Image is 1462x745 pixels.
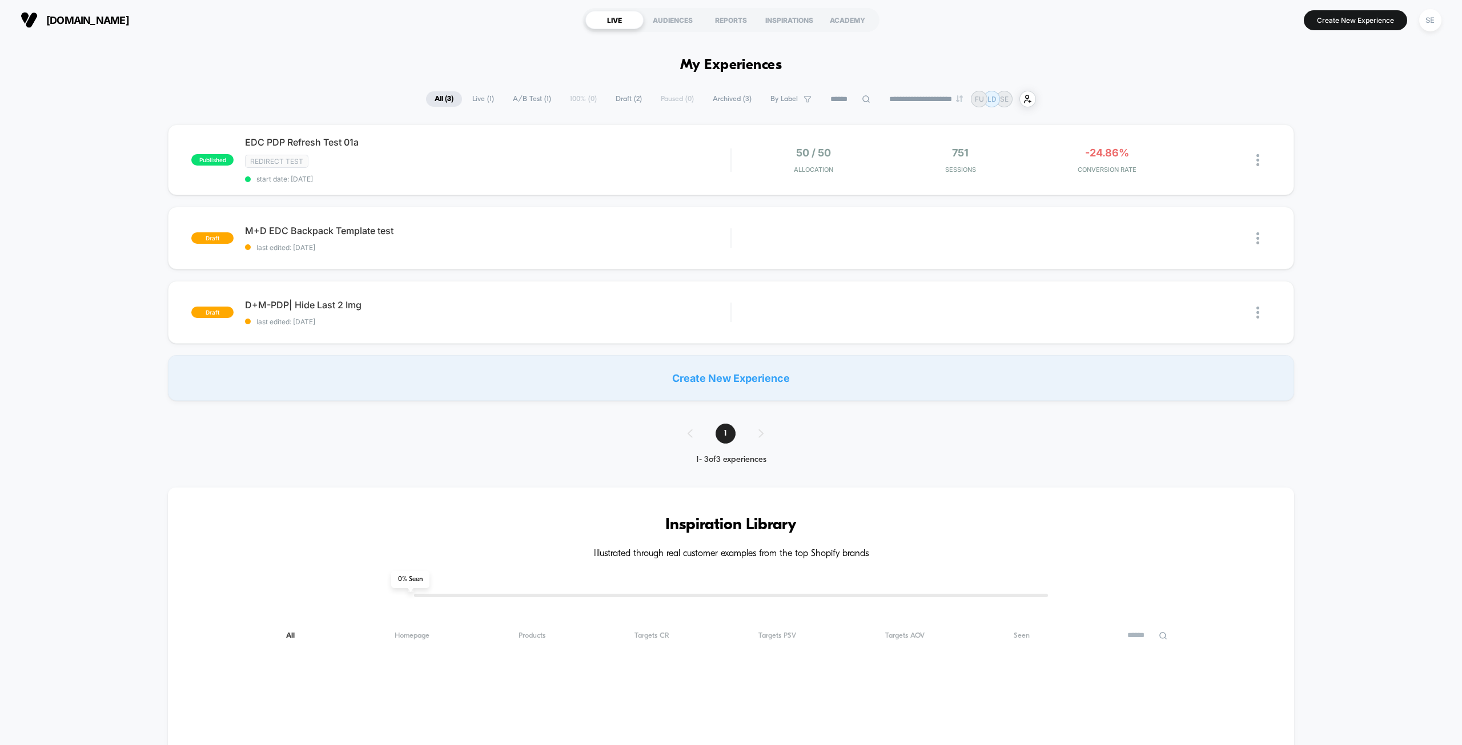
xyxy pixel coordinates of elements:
p: LD [987,95,997,103]
img: end [956,95,963,102]
h1: My Experiences [680,57,782,74]
div: LIVE [585,11,644,29]
span: -24.86% [1085,147,1129,159]
span: 0 % Seen [391,571,429,588]
span: CONVERSION RATE [1037,166,1178,174]
span: Targets CR [634,631,669,640]
span: All [286,631,306,640]
span: Seen [1014,631,1030,640]
div: INSPIRATIONS [760,11,818,29]
button: Create New Experience [1304,10,1407,30]
span: draft [191,232,234,244]
div: SE [1419,9,1441,31]
span: Products [519,631,545,640]
span: Live ( 1 ) [464,91,503,107]
img: close [1256,154,1259,166]
img: close [1256,232,1259,244]
span: Homepage [395,631,429,640]
img: close [1256,307,1259,319]
span: Allocation [794,166,833,174]
span: By Label [770,95,798,103]
span: EDC PDP Refresh Test 01a [245,136,730,148]
img: Visually logo [21,11,38,29]
span: D+M-PDP| Hide Last 2 Img [245,299,730,311]
span: start date: [DATE] [245,175,730,183]
h3: Inspiration Library [202,516,1259,534]
span: Targets AOV [885,631,925,640]
p: SE [1000,95,1009,103]
span: Sessions [890,166,1031,174]
span: All ( 3 ) [426,91,462,107]
span: 1 [716,424,736,444]
span: last edited: [DATE] [245,317,730,326]
span: 751 [952,147,969,159]
button: [DOMAIN_NAME] [17,11,132,29]
span: last edited: [DATE] [245,243,730,252]
span: M+D EDC Backpack Template test [245,225,730,236]
p: FU [975,95,984,103]
div: Create New Experience [168,355,1294,401]
div: REPORTS [702,11,760,29]
h4: Illustrated through real customer examples from the top Shopify brands [202,549,1259,559]
span: Targets PSV [758,631,796,640]
span: Draft ( 2 ) [607,91,650,107]
span: draft [191,307,234,318]
span: Archived ( 3 ) [704,91,760,107]
span: 50 / 50 [796,147,831,159]
span: Redirect Test [245,155,308,168]
span: [DOMAIN_NAME] [46,14,129,26]
button: SE [1416,9,1445,32]
span: A/B Test ( 1 ) [504,91,560,107]
div: AUDIENCES [644,11,702,29]
div: ACADEMY [818,11,877,29]
div: 1 - 3 of 3 experiences [676,455,786,465]
span: published [191,154,234,166]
